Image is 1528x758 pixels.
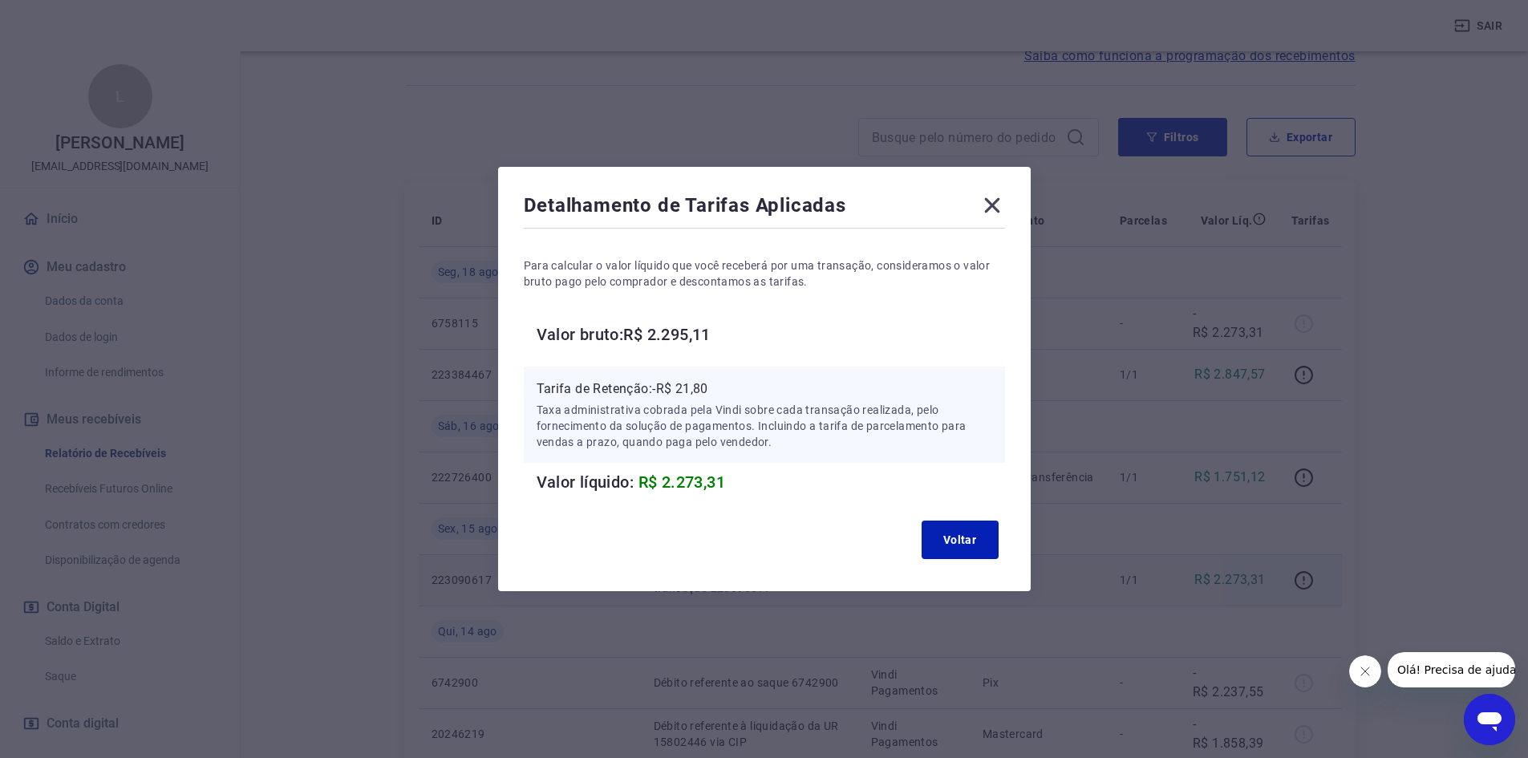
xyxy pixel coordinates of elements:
p: Taxa administrativa cobrada pela Vindi sobre cada transação realizada, pelo fornecimento da soluç... [537,402,992,450]
span: Olá! Precisa de ajuda? [10,11,135,24]
p: Para calcular o valor líquido que você receberá por uma transação, consideramos o valor bruto pag... [524,257,1005,290]
h6: Valor bruto: R$ 2.295,11 [537,322,1005,347]
div: Detalhamento de Tarifas Aplicadas [524,193,1005,225]
p: Tarifa de Retenção: -R$ 21,80 [537,379,992,399]
iframe: Botão para abrir a janela de mensagens [1464,694,1515,745]
h6: Valor líquido: [537,469,1005,495]
iframe: Fechar mensagem [1349,655,1381,687]
iframe: Mensagem da empresa [1388,652,1515,687]
button: Voltar [922,521,999,559]
span: R$ 2.273,31 [638,472,725,492]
